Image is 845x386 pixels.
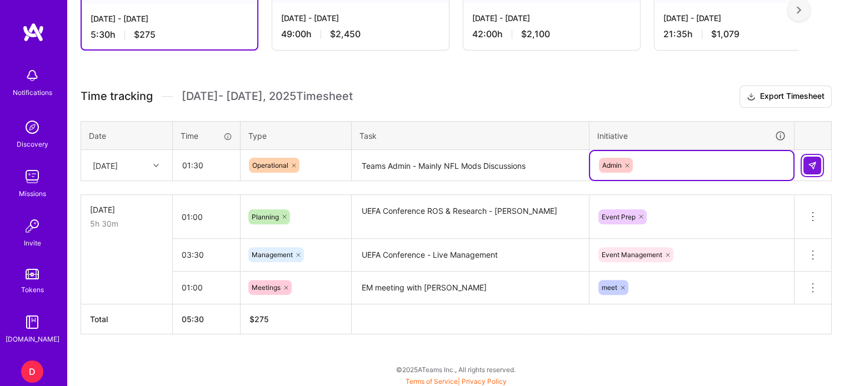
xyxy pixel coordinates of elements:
[21,284,44,295] div: Tokens
[91,13,248,24] div: [DATE] - [DATE]
[602,213,636,221] span: Event Prep
[353,273,588,303] textarea: EM meeting with [PERSON_NAME]
[281,28,440,40] div: 49:00 h
[252,283,281,292] span: Meetings
[181,130,232,142] div: Time
[353,151,588,181] textarea: Teams Admin - Mainly NFL Mods Discussions
[81,89,153,103] span: Time tracking
[711,28,739,40] span: $1,079
[18,360,46,383] a: D
[81,121,173,150] th: Date
[21,116,43,138] img: discovery
[249,314,269,324] span: $ 275
[663,12,822,24] div: [DATE] - [DATE]
[747,91,756,103] i: icon Download
[21,64,43,87] img: bell
[406,377,458,385] a: Terms of Service
[252,213,279,221] span: Planning
[521,28,550,40] span: $2,100
[739,86,832,108] button: Export Timesheet
[353,240,588,270] textarea: UEFA Conference - Live Management
[26,269,39,279] img: tokens
[597,129,786,142] div: Initiative
[22,22,44,42] img: logo
[173,273,240,302] input: HH:MM
[173,304,241,334] th: 05:30
[13,87,52,98] div: Notifications
[21,360,43,383] div: D
[182,89,353,103] span: [DATE] - [DATE] , 2025 Timesheet
[241,121,352,150] th: Type
[19,188,46,199] div: Missions
[6,333,59,345] div: [DOMAIN_NAME]
[17,138,48,150] div: Discovery
[797,6,801,14] img: right
[173,202,240,232] input: HH:MM
[21,166,43,188] img: teamwork
[352,121,589,150] th: Task
[134,29,156,41] span: $275
[808,161,817,170] img: Submit
[472,28,631,40] div: 42:00 h
[91,29,248,41] div: 5:30 h
[93,159,118,171] div: [DATE]
[663,28,822,40] div: 21:35 h
[67,355,845,383] div: © 2025 ATeams Inc., All rights reserved.
[330,28,361,40] span: $2,450
[602,250,662,259] span: Event Management
[602,161,622,169] span: Admin
[90,218,163,229] div: 5h 30m
[21,311,43,333] img: guide book
[153,163,159,168] i: icon Chevron
[173,151,239,180] input: HH:MM
[281,12,440,24] div: [DATE] - [DATE]
[21,215,43,237] img: Invite
[173,240,240,269] input: HH:MM
[602,283,617,292] span: meet
[353,196,588,238] textarea: UEFA Conference ROS & Research - [PERSON_NAME]
[803,157,822,174] div: null
[24,237,41,249] div: Invite
[406,377,507,385] span: |
[81,304,173,334] th: Total
[472,12,631,24] div: [DATE] - [DATE]
[252,250,293,259] span: Management
[462,377,507,385] a: Privacy Policy
[252,161,288,169] span: Operational
[90,204,163,215] div: [DATE]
